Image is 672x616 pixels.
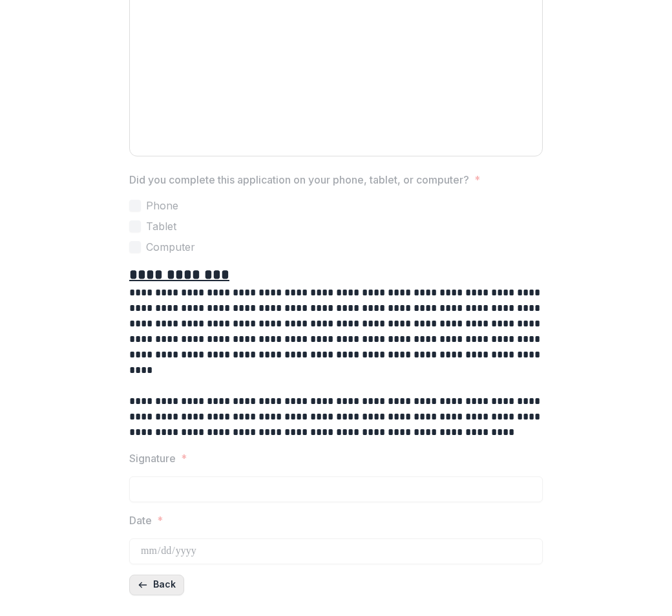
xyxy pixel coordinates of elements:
[129,451,176,466] p: Signature
[146,239,195,255] span: Computer
[129,513,152,528] p: Date
[146,218,176,234] span: Tablet
[146,198,178,213] span: Phone
[129,575,184,595] button: Back
[129,172,469,187] p: Did you complete this application on your phone, tablet, or computer?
